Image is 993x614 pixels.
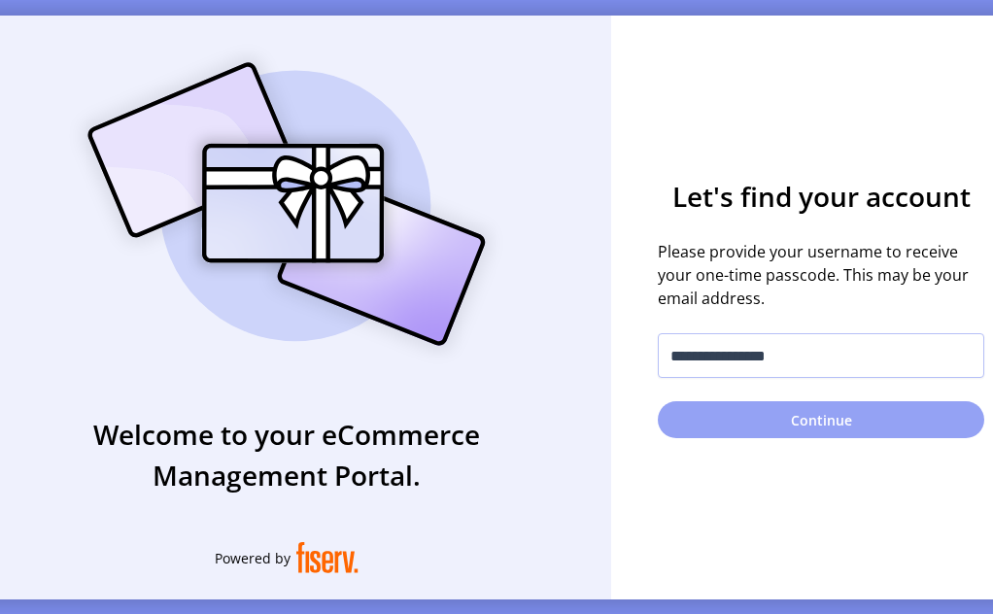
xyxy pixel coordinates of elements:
img: card_Illustration.svg [58,41,515,367]
span: Please provide your username to receive your one-time passcode. This may be your email address. [658,240,984,310]
span: Powered by [215,548,291,568]
h3: Let's find your account [658,176,984,217]
button: Continue [658,401,984,438]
